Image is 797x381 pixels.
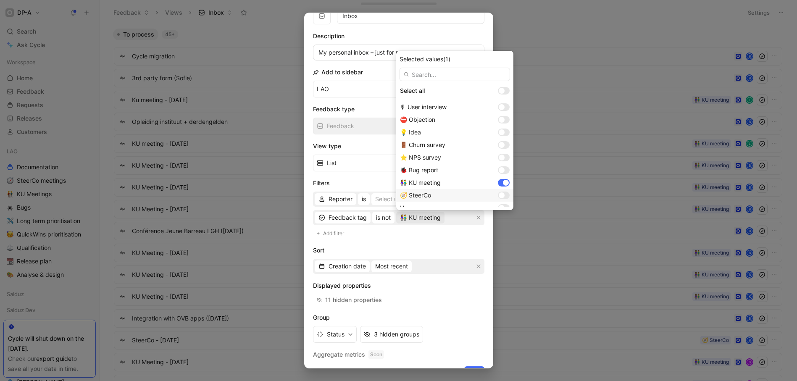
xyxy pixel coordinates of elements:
span: 🎙 User interview [400,103,447,110]
span: 🧭 SteerCo [400,192,431,199]
input: Search... [400,68,510,81]
span: 🐞 Bug report [400,166,438,173]
div: Selected values (1) [400,54,510,64]
span: 💡 Idea [400,129,421,136]
span: User survey [400,204,433,211]
div: Select all [400,86,495,96]
span: 🚪 Churn survey [400,141,445,148]
span: 👫 KU meeting [400,179,441,186]
span: ⛔️ Objection [400,116,435,123]
span: ⭐️ NPS survey [400,154,441,161]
